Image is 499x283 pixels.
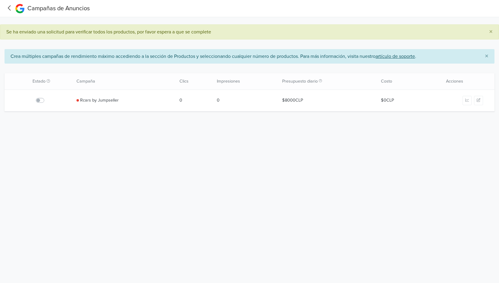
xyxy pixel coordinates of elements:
[376,53,415,59] u: artículo de soporte
[381,97,416,104] a: $0CLP
[76,99,79,102] div: Paused
[479,49,494,64] button: Close
[212,73,277,90] div: Impresiones
[179,97,207,104] a: 0
[5,49,494,64] div: Crea múltiples campañas de rendimiento máximo accediendo a la sección de Productos y seleccionand...
[282,97,371,104] a: $8000CLP
[489,27,493,36] span: ×
[463,96,472,105] button: Campaign metrics
[217,97,273,104] a: 0
[485,52,488,61] span: ×
[300,53,416,59] a: Para más información, visita nuestroartículo de soporte.
[27,5,90,12] span: Campañas de Anuncios
[474,96,483,105] button: Edit campaign
[80,97,119,104] a: Rcars by Jumpseller
[376,73,421,90] div: Costo
[277,73,376,90] div: Presupuesto diario
[72,73,175,90] div: Campaña
[175,73,212,90] div: Clics
[421,73,494,90] div: Acciones
[5,73,72,90] div: Estado
[483,25,499,39] button: Close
